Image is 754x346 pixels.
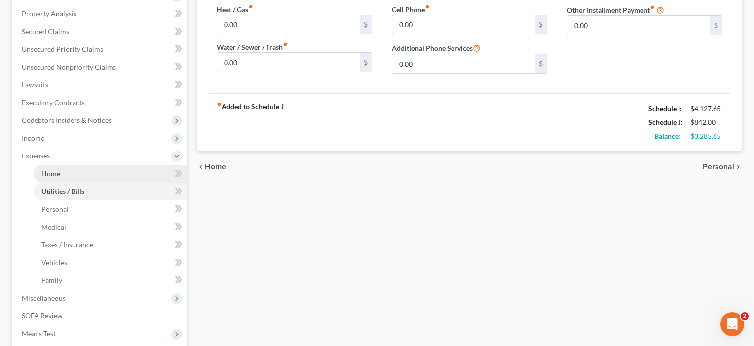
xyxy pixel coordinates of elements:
span: Family [41,276,62,284]
i: fiber_manual_record [248,4,253,9]
input: -- [392,15,535,34]
span: Means Test [22,329,56,338]
button: Personal chevron_right [703,163,742,171]
a: SOFA Review [14,307,187,325]
a: Property Analysis [14,5,187,23]
span: Personal [703,163,734,171]
span: Income [22,134,44,142]
span: Utilities / Bills [41,187,84,195]
i: fiber_manual_record [425,4,430,9]
a: Utilities / Bills [34,183,187,200]
span: Home [205,163,226,171]
span: Expenses [22,152,50,160]
strong: Schedule I: [648,104,682,113]
span: Executory Contracts [22,98,85,107]
i: fiber_manual_record [217,102,222,107]
a: Home [34,165,187,183]
button: chevron_left Home [197,163,226,171]
a: Personal [34,200,187,218]
input: -- [217,15,360,34]
i: fiber_manual_record [283,42,288,47]
span: Personal [41,205,69,213]
label: Cell Phone [392,4,430,15]
div: $ [535,54,547,73]
span: 2 [741,312,749,320]
a: Vehicles [34,254,187,271]
input: -- [567,16,710,35]
strong: Schedule J: [648,118,683,126]
div: $4,127.65 [690,104,722,114]
span: Medical [41,223,66,231]
i: fiber_manual_record [650,5,655,10]
div: $ [360,53,372,72]
a: Lawsuits [14,76,187,94]
span: Vehicles [41,258,67,267]
iframe: Intercom live chat [720,312,744,336]
a: Executory Contracts [14,94,187,112]
span: Lawsuits [22,80,48,89]
i: chevron_left [197,163,205,171]
input: -- [392,54,535,73]
a: Unsecured Priority Claims [14,40,187,58]
strong: Added to Schedule J [217,102,284,143]
div: $842.00 [690,117,722,127]
label: Additional Phone Services [392,42,481,54]
label: Heat / Gas [217,4,253,15]
a: Unsecured Nonpriority Claims [14,58,187,76]
label: Other Installment Payment [567,5,655,15]
a: Secured Claims [14,23,187,40]
span: Home [41,169,60,178]
span: Unsecured Nonpriority Claims [22,63,116,71]
span: Property Analysis [22,9,76,18]
a: Taxes / Insurance [34,236,187,254]
span: Codebtors Insiders & Notices [22,116,112,124]
div: $3,285.65 [690,131,722,141]
div: $ [360,15,372,34]
span: SOFA Review [22,311,63,320]
span: Miscellaneous [22,294,66,302]
span: Unsecured Priority Claims [22,45,103,53]
div: $ [710,16,722,35]
span: Taxes / Insurance [41,240,93,249]
span: Secured Claims [22,27,69,36]
strong: Balance: [654,132,680,140]
label: Water / Sewer / Trash [217,42,288,52]
div: $ [535,15,547,34]
a: Medical [34,218,187,236]
i: chevron_right [734,163,742,171]
input: -- [217,53,360,72]
a: Family [34,271,187,289]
